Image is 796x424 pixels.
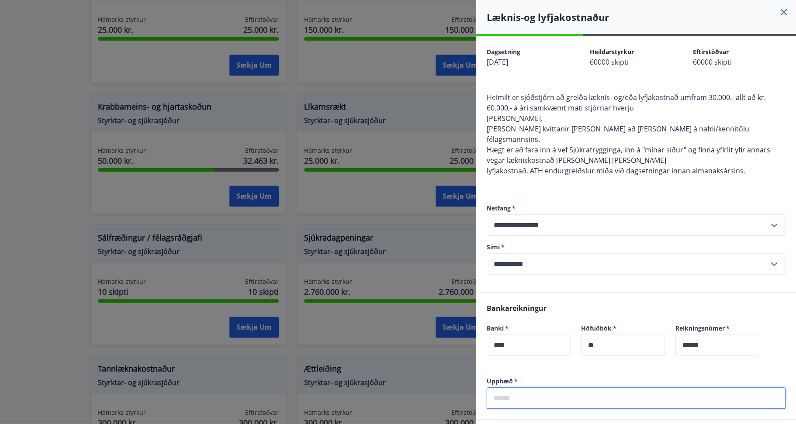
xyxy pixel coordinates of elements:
label: Reikningsnúmer [675,324,759,333]
span: Dagsetning [487,48,520,56]
span: [PERSON_NAME] kvittanir [PERSON_NAME] að [PERSON_NAME] á nafni/kennitölu félagsmannsins. [487,124,749,144]
span: Bankareikningur [487,303,547,313]
span: Hægt er að fara inn á vef Sjúkratrygginga, inn á "mínar síður" og finna yfirlit yfir annars vegar... [487,145,770,165]
span: [PERSON_NAME]. [487,114,543,123]
span: Heildarstyrkur [590,48,634,56]
h4: Læknis-og lyfjakostnaður [487,10,796,24]
span: [DATE] [487,57,508,67]
span: 60000 skipti [693,57,732,67]
label: Netfang [487,204,786,213]
div: Upphæð [487,387,786,409]
label: Banki [487,324,571,333]
span: Heimilt er sjóðstjórn að greiða læknis- og/eða lyfjakostnað umfram 30.000.- allt að kr. 60.000,- ... [487,93,766,113]
span: lyfjakostnað. ATH endurgreiðslur miða við dagsetningar innan almanaksársins. [487,166,745,176]
span: 60000 skipti [590,57,629,67]
label: Upphæð [487,377,786,386]
label: Höfuðbók [581,324,665,333]
label: Sími [487,243,786,252]
span: Eftirstöðvar [693,48,729,56]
